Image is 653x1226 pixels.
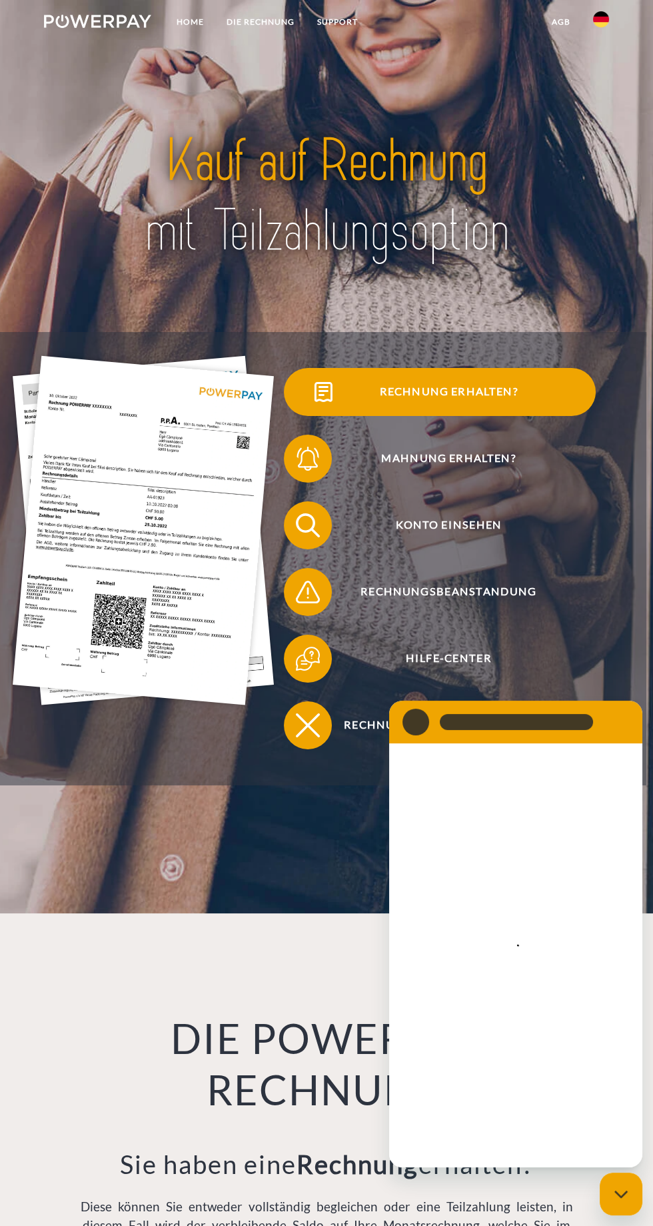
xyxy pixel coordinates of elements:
[309,377,338,407] img: qb_bill.svg
[44,15,151,28] img: logo-powerpay-white.svg
[293,577,323,607] img: qb_warning.svg
[267,699,613,752] a: Rechnungskauf nicht möglich
[284,635,596,683] button: Hilfe-Center
[284,701,596,749] button: Rechnungskauf nicht möglich
[593,11,609,27] img: de
[306,10,369,34] a: SUPPORT
[293,711,323,741] img: qb_close.svg
[215,10,306,34] a: DIE RECHNUNG
[76,1149,577,1181] h3: Sie haben eine erhalten?
[297,1149,418,1179] b: Rechnung
[293,644,323,674] img: qb_help.svg
[13,356,274,705] img: single_invoice_powerpay_de.jpg
[600,1173,642,1215] iframe: Schaltfläche zum Öffnen des Messaging-Fensters
[76,1013,577,1115] h1: DIE POWERPAY RECHNUNG
[302,635,596,683] span: Hilfe-Center
[165,10,215,34] a: Home
[302,368,596,416] span: Rechnung erhalten?
[302,501,596,549] span: Konto einsehen
[540,10,582,34] a: agb
[284,501,596,549] button: Konto einsehen
[302,568,596,616] span: Rechnungsbeanstandung
[267,565,613,619] a: Rechnungsbeanstandung
[293,511,323,541] img: qb_search.svg
[267,365,613,419] a: Rechnung erhalten?
[267,432,613,485] a: Mahnung erhalten?
[267,632,613,685] a: Hilfe-Center
[293,444,323,474] img: qb_bell.svg
[284,435,596,483] button: Mahnung erhalten?
[302,435,596,483] span: Mahnung erhalten?
[101,123,552,270] img: title-powerpay_de.svg
[267,499,613,552] a: Konto einsehen
[284,568,596,616] button: Rechnungsbeanstandung
[389,701,642,1167] iframe: Messaging-Fenster
[284,368,596,416] button: Rechnung erhalten?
